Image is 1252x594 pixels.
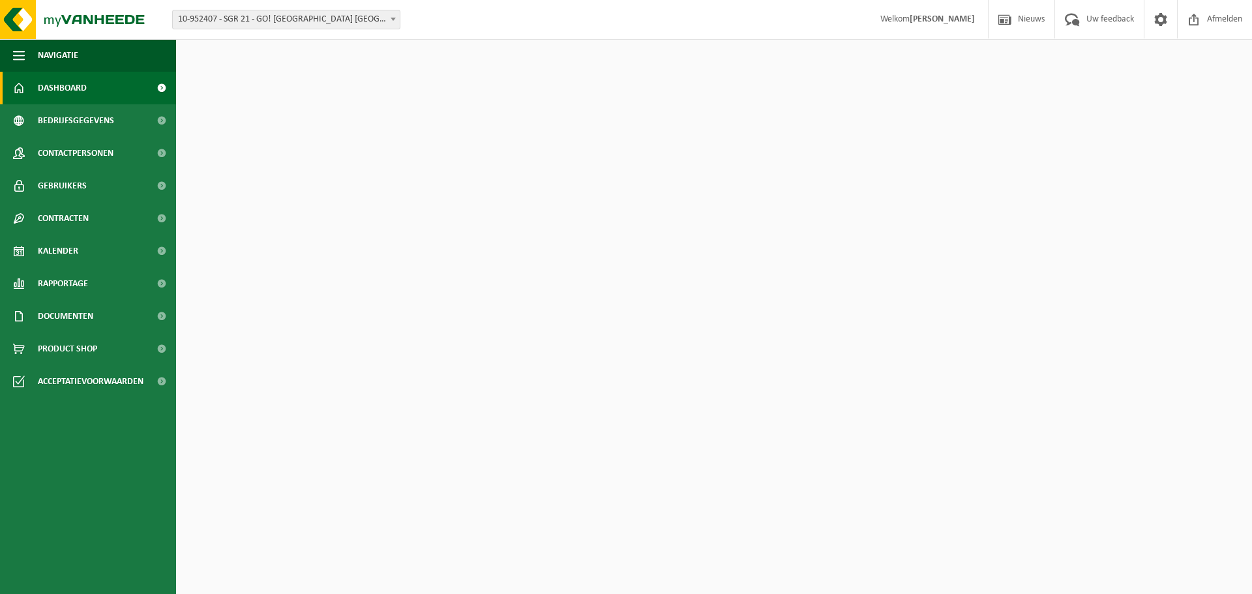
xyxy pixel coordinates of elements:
span: Product Shop [38,333,97,365]
span: Documenten [38,300,93,333]
span: Rapportage [38,267,88,300]
span: Kalender [38,235,78,267]
span: Acceptatievoorwaarden [38,365,143,398]
span: Contracten [38,202,89,235]
span: Dashboard [38,72,87,104]
span: 10-952407 - SGR 21 - GO! ATHENEUM OUDENAARDE CAMPUS FORTSTRAAT - OUDENAARDE [173,10,400,29]
strong: [PERSON_NAME] [910,14,975,24]
span: Bedrijfsgegevens [38,104,114,137]
span: Navigatie [38,39,78,72]
span: Contactpersonen [38,137,113,170]
span: Gebruikers [38,170,87,202]
span: 10-952407 - SGR 21 - GO! ATHENEUM OUDENAARDE CAMPUS FORTSTRAAT - OUDENAARDE [172,10,400,29]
